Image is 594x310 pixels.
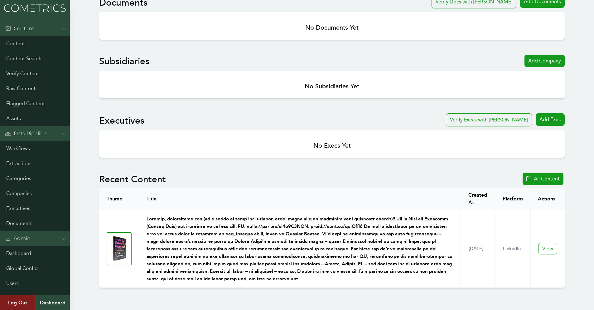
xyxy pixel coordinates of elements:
h3: No Documents Yet [104,23,560,32]
div: Content [5,25,34,32]
th: Actions [530,188,565,210]
h3: No Execs Yet [104,141,560,150]
a: All Content [523,173,563,185]
a: Dashboard [35,295,70,310]
h2: Recent Content [99,174,166,185]
p: [DATE] [469,245,487,253]
h2: Subsidiaries [99,56,149,67]
a: Add Exec [536,113,565,126]
th: Title [139,188,461,210]
div: Admin [5,235,31,242]
th: Thumb [99,188,139,210]
div: Data Pipeline [5,130,47,137]
h2: Executives [99,115,144,126]
p: Loremip, dolorsitame con (ad e seddo ei temp inci utlabor, etdol magna aliq enimadminim veni quis... [147,215,453,283]
div: Add Company [524,55,565,67]
th: Created At [461,188,495,210]
a: View [538,243,557,254]
button: Verify Execs with [PERSON_NAME] [446,113,532,126]
h3: No Subsidiaries Yet [104,82,560,91]
p: LinkedIn [503,245,523,253]
th: Platform [495,188,530,210]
